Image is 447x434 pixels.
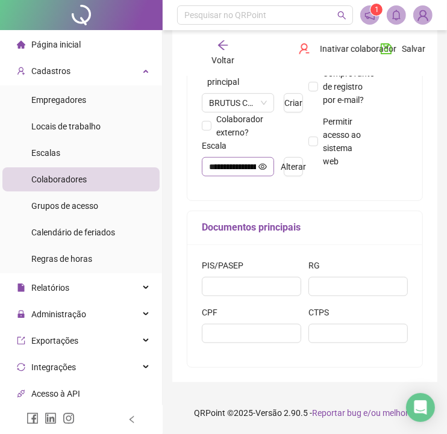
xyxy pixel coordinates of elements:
[209,94,267,112] span: RUA INACIO CERVANTES, 370
[323,69,374,105] span: Comprovante de registro por e-mail?
[216,114,263,137] span: Colaborador externo?
[364,10,375,20] span: notification
[31,66,70,76] span: Cadastros
[258,163,267,171] span: eye
[31,175,87,184] span: Colaboradores
[17,67,25,75] span: user-add
[17,336,25,345] span: export
[17,284,25,292] span: file
[17,363,25,371] span: sync
[414,6,432,24] img: 65959
[375,5,379,14] span: 1
[31,309,86,319] span: Administração
[391,10,402,20] span: bell
[298,43,310,55] span: user-delete
[17,310,25,318] span: lock
[31,148,60,158] span: Escalas
[284,157,303,176] button: Alterar
[308,306,337,319] label: CTPS
[27,412,39,424] span: facebook
[45,412,57,424] span: linkedin
[63,412,75,424] span: instagram
[313,408,416,418] span: Reportar bug e/ou melhoria
[31,40,81,49] span: Página inicial
[202,220,408,235] h5: Documentos principais
[281,160,306,173] span: Alterar
[31,95,86,105] span: Empregadores
[31,283,69,293] span: Relatórios
[402,42,425,55] span: Salvar
[320,42,396,55] span: Inativar colaborador
[31,254,92,264] span: Regras de horas
[256,408,283,418] span: Versão
[31,201,98,211] span: Grupos de acesso
[406,393,435,422] div: Open Intercom Messenger
[128,415,136,424] span: left
[370,4,383,16] sup: 1
[202,139,234,152] label: Escala
[31,228,115,237] span: Calendário de feriados
[284,96,302,110] span: Criar
[31,336,78,346] span: Exportações
[380,43,392,55] span: save
[211,55,234,65] span: Voltar
[337,11,346,20] span: search
[284,93,303,113] button: Criar
[17,389,25,398] span: api
[31,389,80,398] span: Acesso à API
[202,259,251,272] label: PIS/PASEP
[217,39,229,51] span: arrow-left
[308,259,328,272] label: RG
[371,39,434,58] button: Salvar
[31,362,76,372] span: Integrações
[202,306,225,319] label: CPF
[323,117,361,166] span: Permitir acesso ao sistema web
[289,39,405,58] button: Inativar colaborador
[17,40,25,49] span: home
[163,392,447,434] footer: QRPoint © 2025 - 2.90.5 -
[31,122,101,131] span: Locais de trabalho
